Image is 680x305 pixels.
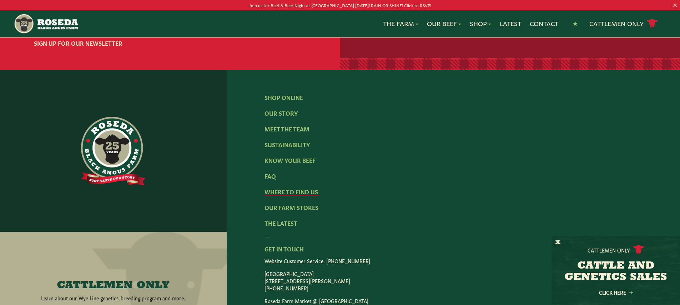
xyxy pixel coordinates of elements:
[265,187,318,195] a: Where To Find Us
[41,294,185,301] p: Learn about our Wye Line genetics, breeding program and more.
[500,19,521,28] a: Latest
[427,19,461,28] a: Our Beef
[265,140,310,148] a: Sustainability
[14,13,77,34] img: https://roseda.com/wp-content/uploads/2021/05/roseda-25-header.png
[19,280,208,301] a: CATTLEMEN ONLY Learn about our Wye Line genetics, breeding program and more.
[14,10,666,37] nav: Main Navigation
[588,246,630,254] p: Cattlemen Only
[383,19,418,28] a: The Farm
[265,172,276,180] a: FAQ
[265,93,303,101] a: Shop Online
[555,239,560,246] button: X
[589,17,658,30] a: Cattlemen Only
[633,245,644,255] img: cattle-icon.svg
[265,257,642,264] p: Website Customer Service: [PHONE_NUMBER]
[265,219,297,227] a: The Latest
[57,280,170,291] h4: CATTLEMEN ONLY
[265,270,642,291] p: [GEOGRAPHIC_DATA] [STREET_ADDRESS][PERSON_NAME] [PHONE_NUMBER]
[34,1,646,9] p: Join us for Beef & Beer Night at [GEOGRAPHIC_DATA] [DATE]! RAIN OR SHINE! Click to RSVP!
[584,290,648,295] a: Click Here
[265,156,316,164] a: Know Your Beef
[560,260,671,283] h3: CATTLE AND GENETICS SALES
[34,39,217,47] h6: Sign Up For Our Newsletter
[470,19,491,28] a: Shop
[265,109,298,117] a: Our Story
[265,203,318,211] a: Our Farm Stores
[530,19,558,28] a: Contact
[265,231,642,240] div: —
[265,125,309,132] a: Meet The Team
[81,117,145,185] img: https://roseda.com/wp-content/uploads/2021/06/roseda-25-full@2x.png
